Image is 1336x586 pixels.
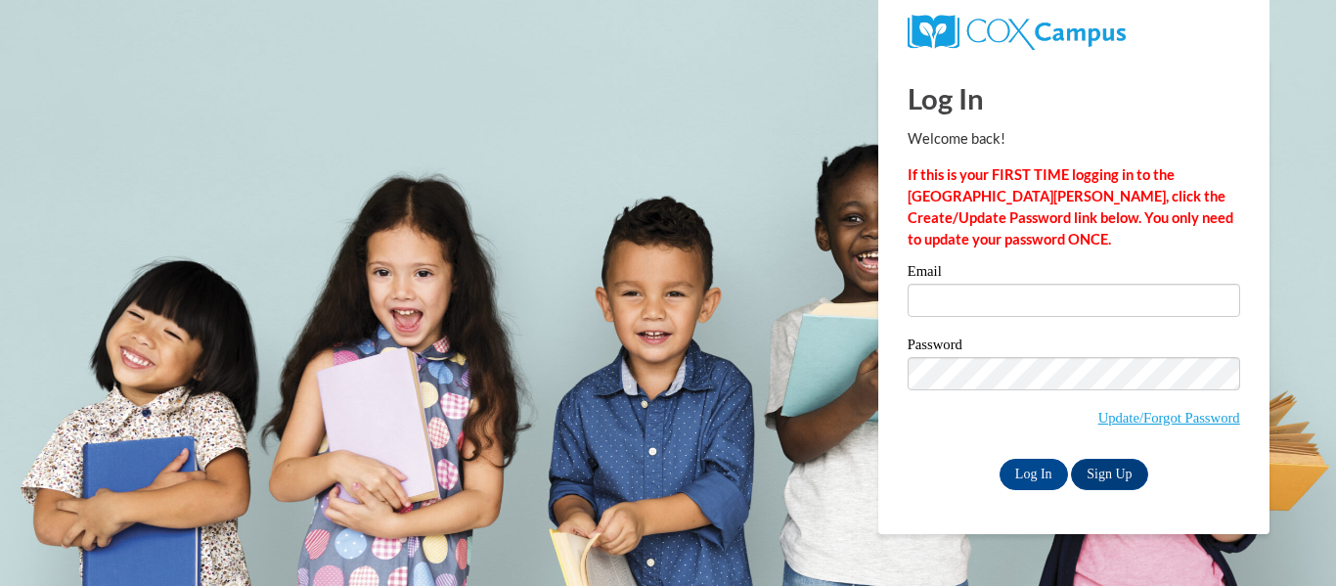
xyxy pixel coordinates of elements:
[908,338,1240,357] label: Password
[1000,459,1068,490] input: Log In
[908,15,1126,50] img: COX Campus
[908,166,1233,248] strong: If this is your FIRST TIME logging in to the [GEOGRAPHIC_DATA][PERSON_NAME], click the Create/Upd...
[908,264,1240,284] label: Email
[908,78,1240,118] h1: Log In
[908,128,1240,150] p: Welcome back!
[908,23,1126,39] a: COX Campus
[1098,410,1240,426] a: Update/Forgot Password
[1071,459,1147,490] a: Sign Up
